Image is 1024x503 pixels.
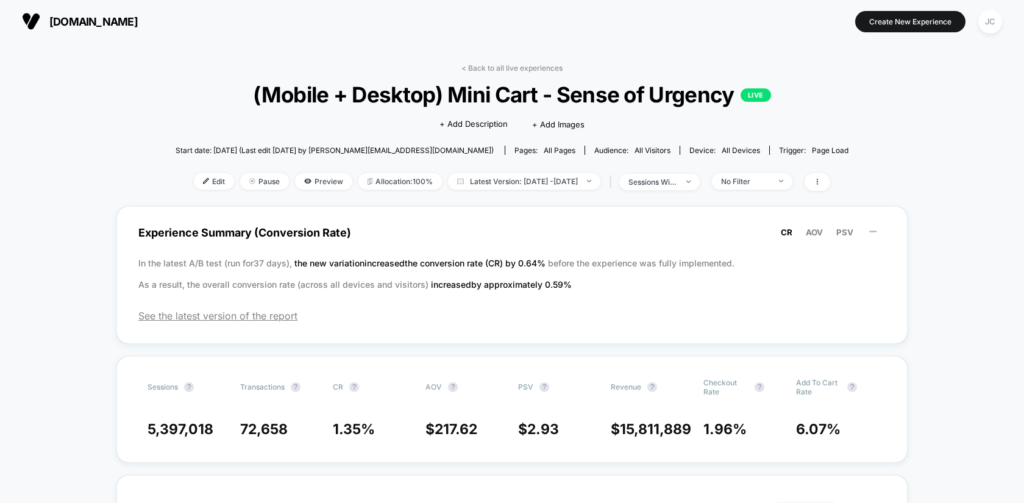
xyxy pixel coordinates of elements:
span: $ [425,421,477,438]
span: 1.96 % [703,421,747,438]
span: [DOMAIN_NAME] [49,15,138,28]
img: end [587,180,591,182]
div: Pages: [514,146,575,155]
span: increased by approximately 0.59 % [431,279,572,290]
button: ? [291,382,300,392]
img: rebalance [368,178,372,185]
span: See the latest version of the report [138,310,886,322]
span: (Mobile + Desktop) Mini Cart - Sense of Urgency [209,82,814,107]
span: Edit [194,173,234,190]
a: < Back to all live experiences [461,63,563,73]
div: Audience: [594,146,670,155]
span: | [606,173,619,191]
span: CR [781,227,792,237]
span: 217.62 [435,421,477,438]
span: All Visitors [635,146,670,155]
span: $ [518,421,559,438]
button: [DOMAIN_NAME] [18,12,141,31]
button: ? [349,382,359,392]
img: edit [203,178,209,184]
span: 1.35 % [333,421,375,438]
span: all devices [722,146,760,155]
span: Preview [295,173,352,190]
span: Device: [680,146,769,155]
button: PSV [833,227,857,238]
button: JC [975,9,1006,34]
span: + Add Description [439,118,508,130]
img: Visually logo [22,12,40,30]
img: end [686,180,691,183]
span: Allocation: 100% [358,173,442,190]
span: PSV [836,227,853,237]
button: Create New Experience [855,11,965,32]
span: AOV [425,382,442,391]
span: 15,811,889 [620,421,691,438]
button: AOV [802,227,827,238]
span: Sessions [148,382,178,391]
button: ? [847,382,857,392]
span: Checkout Rate [703,378,748,396]
button: ? [539,382,549,392]
img: end [249,178,255,184]
span: 6.07 % [796,421,841,438]
div: Trigger: [779,146,848,155]
button: ? [448,382,458,392]
span: Start date: [DATE] (Last edit [DATE] by [PERSON_NAME][EMAIL_ADDRESS][DOMAIN_NAME]) [176,146,494,155]
div: No Filter [721,177,770,186]
span: 72,658 [240,421,288,438]
div: JC [978,10,1002,34]
span: 5,397,018 [148,421,213,438]
span: the new variation increased the conversion rate (CR) by 0.64 % [294,258,548,268]
p: LIVE [741,88,771,102]
img: calendar [457,178,464,184]
div: sessions with impression [628,177,677,187]
img: end [779,180,783,182]
span: all pages [544,146,575,155]
span: Experience Summary (Conversion Rate) [138,219,886,246]
button: ? [755,382,764,392]
span: Revenue [611,382,641,391]
span: + Add Images [532,120,585,129]
span: CR [333,382,343,391]
button: ? [647,382,657,392]
span: Pause [240,173,289,190]
span: Page Load [812,146,848,155]
button: ? [184,382,194,392]
button: CR [777,227,796,238]
span: Latest Version: [DATE] - [DATE] [448,173,600,190]
span: Add To Cart Rate [796,378,841,396]
span: PSV [518,382,533,391]
span: 2.93 [527,421,559,438]
span: Transactions [240,382,285,391]
span: $ [611,421,691,438]
span: AOV [806,227,823,237]
p: In the latest A/B test (run for 37 days), before the experience was fully implemented. As a resul... [138,252,886,295]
